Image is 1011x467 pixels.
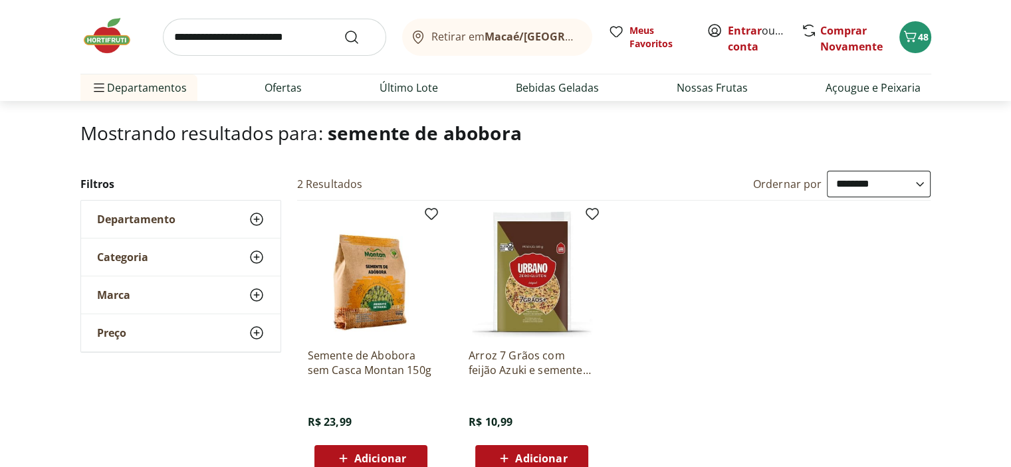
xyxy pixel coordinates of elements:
span: semente de abobora [328,120,522,145]
input: search [163,19,386,56]
span: Marca [97,288,130,302]
img: Semente de Abobora sem Casca Montan 150g [308,211,434,337]
h1: Mostrando resultados para: [80,122,931,143]
span: 48 [918,31,929,43]
a: Comprar Novamente [820,23,883,54]
a: Nossas Frutas [677,80,748,96]
button: Menu [91,72,107,104]
span: Departamentos [91,72,187,104]
h2: Filtros [80,171,281,197]
button: Marca [81,276,281,314]
span: Meus Favoritos [629,24,691,50]
b: Macaé/[GEOGRAPHIC_DATA] [485,29,633,44]
button: Retirar emMacaé/[GEOGRAPHIC_DATA] [402,19,592,56]
button: Carrinho [899,21,931,53]
h2: 2 Resultados [297,177,363,191]
a: Arroz 7 Grãos com feijão Azuki e semente abóbora Urbano 500g [469,348,595,377]
button: Categoria [81,238,281,276]
label: Ordernar por [753,177,822,191]
button: Departamento [81,201,281,238]
span: Preço [97,326,126,339]
a: Bebidas Geladas [516,80,599,96]
img: Hortifruti [80,16,147,56]
span: R$ 23,99 [308,415,352,429]
a: Criar conta [728,23,801,54]
span: ou [728,23,787,54]
button: Preço [81,314,281,351]
span: Categoria [97,250,148,264]
a: Semente de Abobora sem Casca Montan 150g [308,348,434,377]
a: Entrar [728,23,762,38]
span: R$ 10,99 [469,415,512,429]
a: Meus Favoritos [608,24,691,50]
span: Adicionar [354,453,406,464]
button: Submit Search [344,29,376,45]
a: Ofertas [265,80,302,96]
a: Último Lote [380,80,438,96]
img: Arroz 7 Grãos com feijão Azuki e semente abóbora Urbano 500g [469,211,595,337]
span: Departamento [97,213,175,226]
span: Retirar em [431,31,578,43]
span: Adicionar [515,453,567,464]
a: Açougue e Peixaria [826,80,921,96]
